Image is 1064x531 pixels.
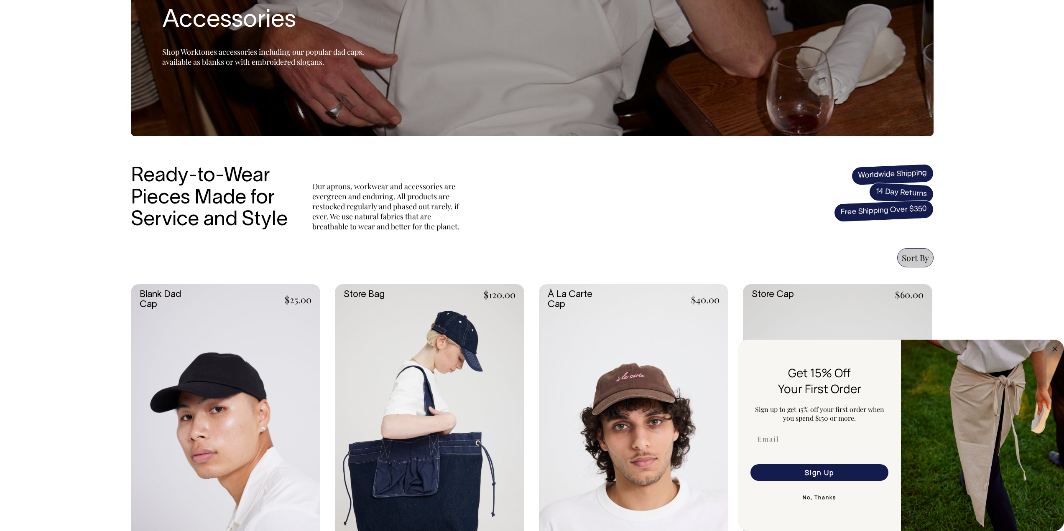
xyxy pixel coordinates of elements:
[834,200,934,222] span: Free Shipping Over $350
[851,164,934,185] span: Worldwide Shipping
[749,489,890,506] button: No, Thanks
[868,182,934,204] span: 14 Day Returns
[738,340,1064,531] div: FLYOUT Form
[902,252,929,263] span: Sort By
[162,47,364,67] span: Shop Worktones accessories including our popular dad caps, available as blanks or with embroidere...
[162,8,371,34] h2: Accessories
[750,431,888,447] input: Email
[778,381,861,396] span: Your First Order
[901,340,1064,531] img: 5e34ad8f-4f05-4173-92a8-ea475ee49ac9.jpeg
[788,365,851,381] span: Get 15% Off
[312,181,463,231] p: Our aprons, workwear and accessories are evergreen and enduring. All products are restocked regul...
[755,405,884,422] span: Sign up to get 15% off your first order when you spend $150 or more.
[750,464,888,481] button: Sign Up
[1050,344,1060,354] button: Close dialog
[131,165,294,231] h3: Ready-to-Wear Pieces Made for Service and Style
